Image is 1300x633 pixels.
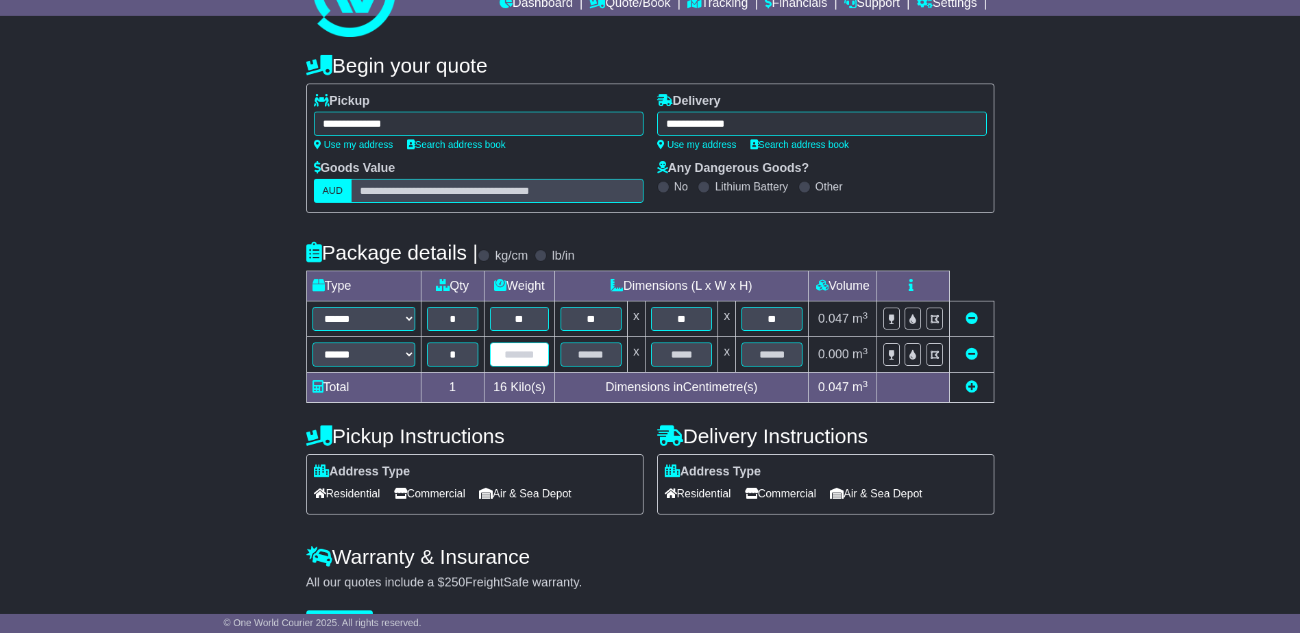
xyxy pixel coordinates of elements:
td: Qty [421,271,485,301]
td: Kilo(s) [485,373,555,403]
td: Total [306,373,421,403]
a: Use my address [314,139,393,150]
td: x [627,337,645,373]
sup: 3 [863,310,868,321]
label: kg/cm [495,249,528,264]
span: 250 [445,575,465,589]
h4: Package details | [306,241,478,264]
label: No [674,180,688,193]
td: Dimensions (L x W x H) [554,271,809,301]
td: 1 [421,373,485,403]
td: Weight [485,271,555,301]
span: 16 [493,380,507,394]
sup: 3 [863,379,868,389]
span: m [853,347,868,361]
td: x [718,337,736,373]
span: Residential [665,483,731,504]
span: 0.000 [818,347,849,361]
span: 0.047 [818,380,849,394]
span: 0.047 [818,312,849,325]
label: Lithium Battery [715,180,788,193]
label: Any Dangerous Goods? [657,161,809,176]
label: lb/in [552,249,574,264]
label: Other [815,180,843,193]
td: Volume [809,271,877,301]
span: m [853,312,868,325]
td: x [627,301,645,337]
a: Remove this item [966,312,978,325]
span: © One World Courier 2025. All rights reserved. [223,617,421,628]
td: Type [306,271,421,301]
td: Dimensions in Centimetre(s) [554,373,809,403]
a: Search address book [407,139,506,150]
h4: Delivery Instructions [657,425,994,447]
label: Pickup [314,94,370,109]
label: AUD [314,179,352,203]
h4: Begin your quote [306,54,994,77]
span: Air & Sea Depot [479,483,572,504]
a: Add new item [966,380,978,394]
a: Remove this item [966,347,978,361]
label: Address Type [665,464,761,480]
span: Residential [314,483,380,504]
h4: Pickup Instructions [306,425,643,447]
span: Commercial [745,483,816,504]
a: Search address book [750,139,849,150]
label: Address Type [314,464,410,480]
span: Air & Sea Depot [830,483,922,504]
span: m [853,380,868,394]
a: Use my address [657,139,737,150]
span: Commercial [394,483,465,504]
td: x [718,301,736,337]
label: Goods Value [314,161,395,176]
sup: 3 [863,346,868,356]
label: Delivery [657,94,721,109]
h4: Warranty & Insurance [306,545,994,568]
div: All our quotes include a $ FreightSafe warranty. [306,575,994,591]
